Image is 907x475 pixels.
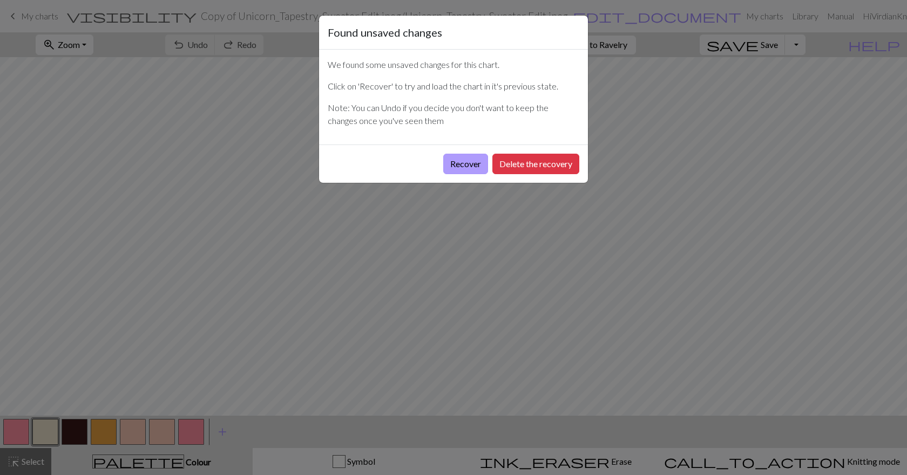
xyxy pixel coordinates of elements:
[443,154,488,174] button: Recover
[328,101,579,127] p: Note: You can Undo if you decide you don't want to keep the changes once you've seen them
[492,154,579,174] button: Delete the recovery
[328,24,442,40] h5: Found unsaved changes
[328,80,579,93] p: Click on 'Recover' to try and load the chart in it's previous state.
[328,58,579,71] p: We found some unsaved changes for this chart.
